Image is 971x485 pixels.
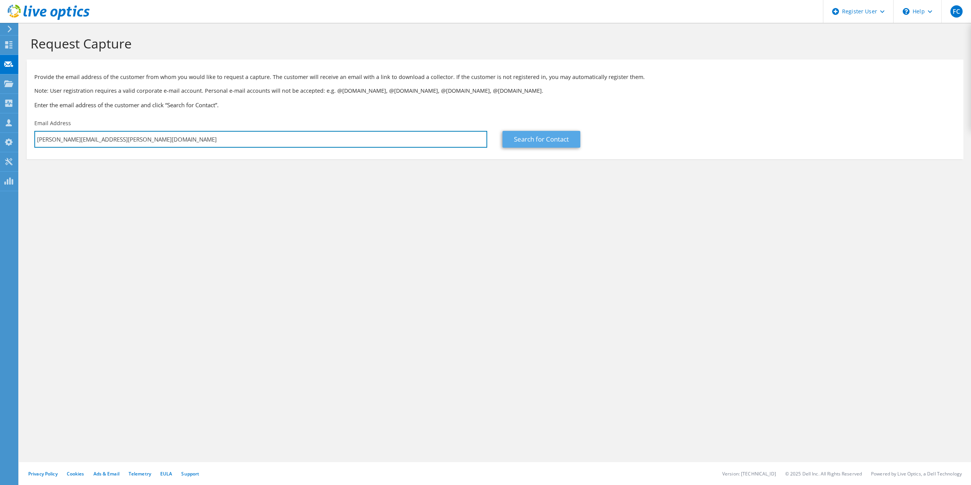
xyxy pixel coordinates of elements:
li: Version: [TECHNICAL_ID] [722,470,776,477]
label: Email Address [34,119,71,127]
h3: Enter the email address of the customer and click “Search for Contact”. [34,101,956,109]
a: Ads & Email [93,470,119,477]
a: EULA [160,470,172,477]
a: Privacy Policy [28,470,58,477]
h1: Request Capture [31,35,956,52]
svg: \n [903,8,910,15]
li: © 2025 Dell Inc. All Rights Reserved [785,470,862,477]
p: Provide the email address of the customer from whom you would like to request a capture. The cust... [34,73,956,81]
span: FC [950,5,963,18]
p: Note: User registration requires a valid corporate e-mail account. Personal e-mail accounts will ... [34,87,956,95]
li: Powered by Live Optics, a Dell Technology [871,470,962,477]
a: Search for Contact [502,131,580,148]
a: Support [181,470,199,477]
a: Cookies [67,470,84,477]
a: Telemetry [129,470,151,477]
